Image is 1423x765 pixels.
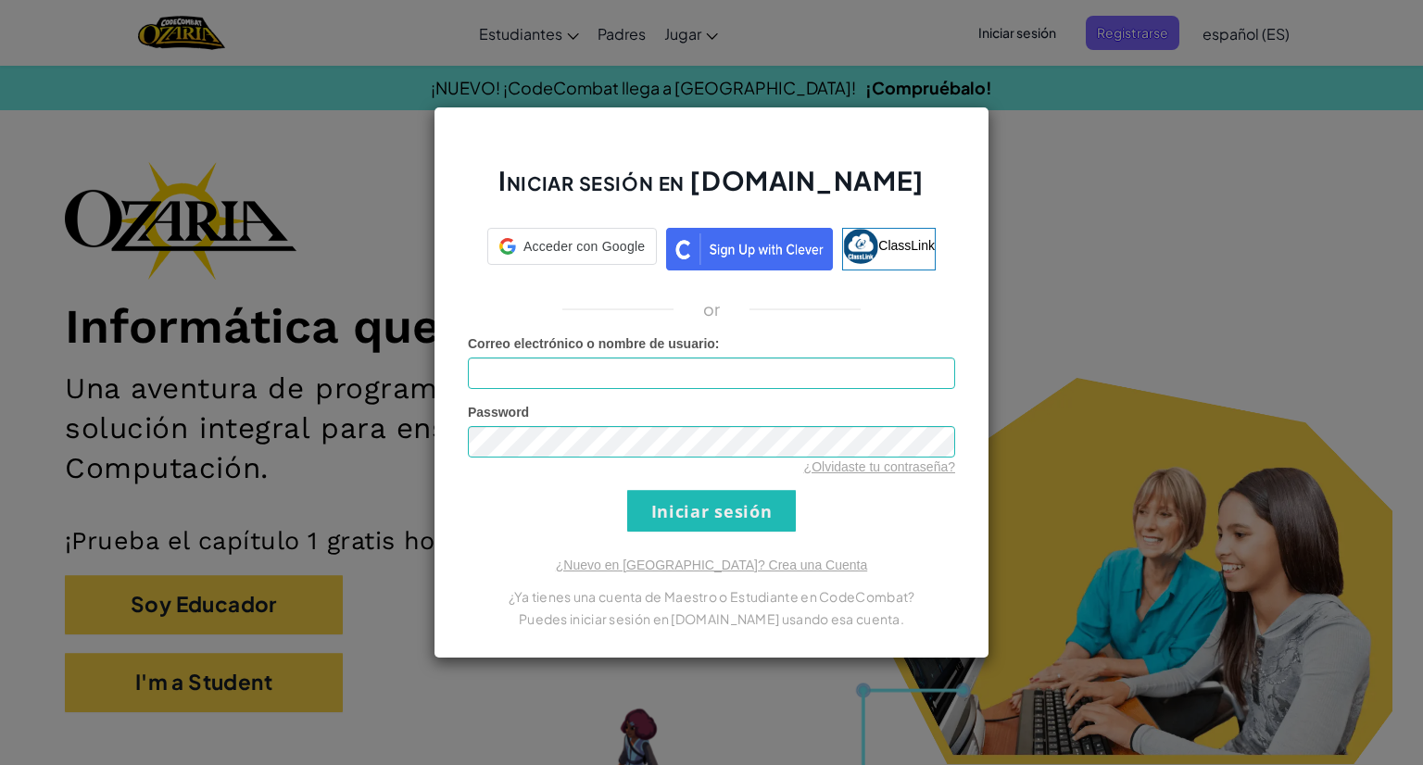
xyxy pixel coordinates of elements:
[523,237,645,256] span: Acceder con Google
[556,558,867,572] a: ¿Nuevo en [GEOGRAPHIC_DATA]? Crea una Cuenta
[468,163,955,217] h2: Iniciar sesión en [DOMAIN_NAME]
[487,228,657,265] div: Acceder con Google
[843,229,878,264] img: classlink-logo-small.png
[627,490,796,532] input: Iniciar sesión
[468,608,955,630] p: Puedes iniciar sesión en [DOMAIN_NAME] usando esa cuenta.
[468,405,529,420] span: Password
[878,238,935,253] span: ClassLink
[468,336,715,351] span: Correo electrónico o nombre de usuario
[703,298,721,320] p: or
[804,459,955,474] a: ¿Olvidaste tu contraseña?
[468,334,720,353] label: :
[468,585,955,608] p: ¿Ya tienes una cuenta de Maestro o Estudiante en CodeCombat?
[487,228,657,270] a: Acceder con Google
[666,228,833,270] img: clever_sso_button@2x.png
